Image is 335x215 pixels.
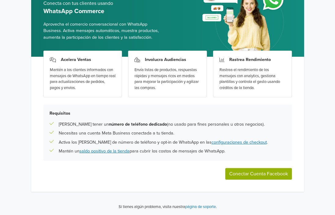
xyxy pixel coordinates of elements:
div: Rastrea el rendimiento de los mensajes con analytics, gestiona plantillas y controla el gasto usa... [219,67,285,91]
span: Aprovecha el comercio conversacional con WhatsApp Business. Activa mensajes automáticos, muestra ... [43,21,163,41]
p: Activa los [PERSON_NAME] de número de teléfono y opt-in de WhatsApp en las . [59,139,268,146]
div: Mantén a los clientes informados con mensajes de WhatsApp en tiempo real para actualizaciones de ... [50,67,116,91]
b: número de teléfono dedicado [109,122,167,127]
p: [PERSON_NAME] tener un (no usado para fines personales u otros negocios). [59,121,265,128]
h5: WhatsApp Commerce [43,8,163,15]
a: saldo positivo de la tienda [79,149,130,154]
h3: Acelera Ventas [61,57,91,62]
a: página de soporte [185,204,216,209]
p: Si tienes algún problema, visita nuestra . [119,204,217,210]
p: Mantén un para cubrir los costos de mensajes de WhatsApp. [59,148,225,155]
h3: Involucra Audiencias [145,57,186,62]
button: Conectar Cuenta Facebook [225,168,292,180]
div: Envía listas de productos, respuestas rápidas y mensajes ricos en medios para mejorar la particip... [134,67,201,91]
h5: Conecta con tus clientes usando [43,1,163,6]
a: configuraciones de checkout [212,140,267,145]
h5: Requisitos [50,111,286,116]
p: Necesitas una cuenta Meta Business conectada a tu tienda. [59,130,174,137]
h3: Rastrea Rendimiento [229,57,271,62]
